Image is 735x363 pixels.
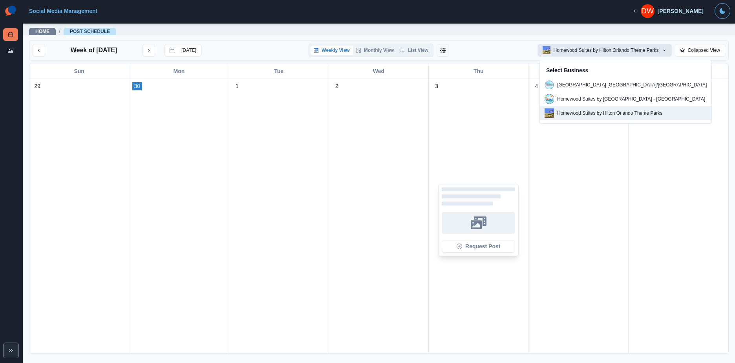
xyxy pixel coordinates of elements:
[641,2,654,20] div: Duane Winjum
[658,8,704,15] div: [PERSON_NAME]
[33,44,45,57] button: previous month
[311,46,353,55] button: Weekly View
[59,27,60,35] span: /
[35,29,49,34] a: Home
[229,64,329,79] div: Tue
[165,44,201,57] button: go to today
[442,240,515,253] button: Request Post
[129,64,229,79] div: Mon
[329,64,429,79] div: Wed
[29,64,129,79] div: Sun
[71,46,117,55] p: Week of [DATE]
[715,3,730,19] button: Toggle Mode
[435,82,438,90] p: 3
[29,27,116,35] nav: breadcrumb
[546,66,705,75] p: Select Business
[429,64,528,79] div: Thu
[335,82,338,90] p: 2
[545,80,554,90] img: 203870446319641
[181,48,196,53] p: [DATE]
[437,44,449,57] button: Change View Order
[70,29,110,34] a: Post Schedule
[545,108,554,118] img: 1803768783273726
[545,94,554,104] img: 222982424397328
[397,46,431,55] button: List View
[538,44,672,57] button: Homewood Suites by Hilton Orlando Theme Parks
[557,110,662,117] p: Homewood Suites by Hilton Orlando Theme Parks
[3,343,19,358] button: Expand
[3,44,18,57] a: Media Library
[29,8,97,14] a: Social Media Management
[3,28,18,41] a: Post Schedule
[626,3,710,19] button: [PERSON_NAME]
[143,44,155,57] button: next month
[557,95,705,103] p: Homewood Suites by [GEOGRAPHIC_DATA] - [GEOGRAPHIC_DATA]
[134,82,140,90] p: 30
[353,46,397,55] button: Monthly View
[675,44,726,57] button: Collapsed View
[543,46,550,54] img: 1803768783273726
[557,81,707,88] p: [GEOGRAPHIC_DATA] [GEOGRAPHIC_DATA]/[GEOGRAPHIC_DATA]
[535,82,538,90] p: 4
[236,82,239,90] p: 1
[34,82,40,90] p: 29
[528,64,628,79] div: Fri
